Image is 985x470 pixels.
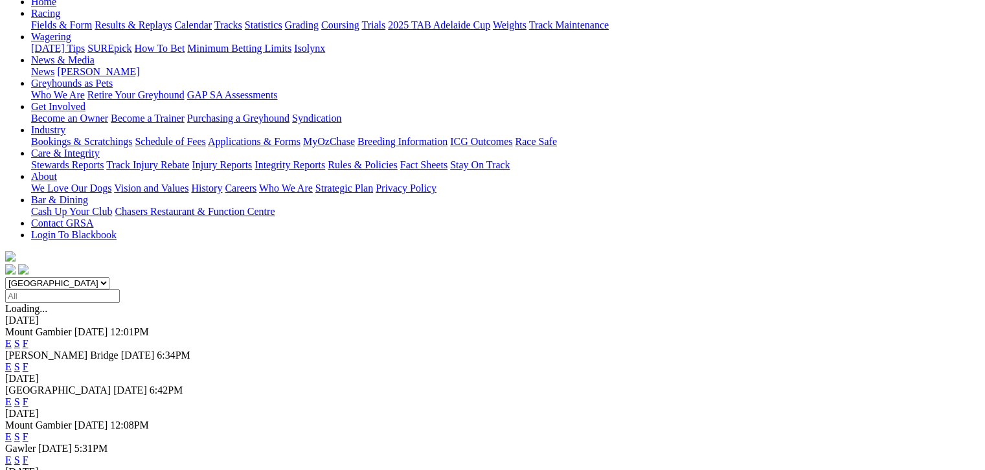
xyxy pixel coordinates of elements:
[5,443,36,454] span: Gawler
[31,159,980,171] div: Care & Integrity
[187,43,291,54] a: Minimum Betting Limits
[23,396,28,407] a: F
[38,443,72,454] span: [DATE]
[31,113,980,124] div: Get Involved
[31,148,100,159] a: Care & Integrity
[315,183,373,194] a: Strategic Plan
[113,385,147,396] span: [DATE]
[31,66,980,78] div: News & Media
[529,19,609,30] a: Track Maintenance
[31,31,71,42] a: Wagering
[14,431,20,442] a: S
[31,171,57,182] a: About
[14,338,20,349] a: S
[57,66,139,77] a: [PERSON_NAME]
[23,454,28,465] a: F
[31,78,113,89] a: Greyhounds as Pets
[294,43,325,54] a: Isolynx
[225,183,256,194] a: Careers
[135,43,185,54] a: How To Bet
[14,361,20,372] a: S
[31,113,108,124] a: Become an Owner
[5,251,16,262] img: logo-grsa-white.png
[31,8,60,19] a: Racing
[106,159,189,170] a: Track Injury Rebate
[31,218,93,229] a: Contact GRSA
[5,431,12,442] a: E
[150,385,183,396] span: 6:42PM
[285,19,319,30] a: Grading
[255,159,325,170] a: Integrity Reports
[5,315,980,326] div: [DATE]
[328,159,398,170] a: Rules & Policies
[31,206,112,217] a: Cash Up Your Club
[31,136,132,147] a: Bookings & Scratchings
[110,326,149,337] span: 12:01PM
[450,159,510,170] a: Stay On Track
[192,159,252,170] a: Injury Reports
[110,420,149,431] span: 12:08PM
[5,373,980,385] div: [DATE]
[115,206,275,217] a: Chasers Restaurant & Function Centre
[5,454,12,465] a: E
[95,19,172,30] a: Results & Replays
[74,420,108,431] span: [DATE]
[31,66,54,77] a: News
[31,194,88,205] a: Bar & Dining
[135,136,205,147] a: Schedule of Fees
[5,361,12,372] a: E
[259,183,313,194] a: Who We Are
[208,136,300,147] a: Applications & Forms
[5,385,111,396] span: [GEOGRAPHIC_DATA]
[5,408,980,420] div: [DATE]
[191,183,222,194] a: History
[357,136,447,147] a: Breeding Information
[74,443,108,454] span: 5:31PM
[31,159,104,170] a: Stewards Reports
[14,454,20,465] a: S
[23,338,28,349] a: F
[245,19,282,30] a: Statistics
[31,89,980,101] div: Greyhounds as Pets
[87,89,185,100] a: Retire Your Greyhound
[74,326,108,337] span: [DATE]
[31,101,85,112] a: Get Involved
[187,89,278,100] a: GAP SA Assessments
[400,159,447,170] a: Fact Sheets
[31,19,92,30] a: Fields & Form
[5,396,12,407] a: E
[114,183,188,194] a: Vision and Values
[31,183,111,194] a: We Love Our Dogs
[5,264,16,274] img: facebook.svg
[214,19,242,30] a: Tracks
[515,136,556,147] a: Race Safe
[450,136,512,147] a: ICG Outcomes
[5,350,119,361] span: [PERSON_NAME] Bridge
[5,338,12,349] a: E
[31,43,85,54] a: [DATE] Tips
[388,19,490,30] a: 2025 TAB Adelaide Cup
[31,229,117,240] a: Login To Blackbook
[292,113,341,124] a: Syndication
[493,19,526,30] a: Weights
[157,350,190,361] span: 6:34PM
[31,54,95,65] a: News & Media
[31,183,980,194] div: About
[23,361,28,372] a: F
[31,43,980,54] div: Wagering
[121,350,155,361] span: [DATE]
[31,206,980,218] div: Bar & Dining
[174,19,212,30] a: Calendar
[5,420,72,431] span: Mount Gambier
[5,303,47,314] span: Loading...
[303,136,355,147] a: MyOzChase
[31,19,980,31] div: Racing
[321,19,359,30] a: Coursing
[31,89,85,100] a: Who We Are
[361,19,385,30] a: Trials
[111,113,185,124] a: Become a Trainer
[5,289,120,303] input: Select date
[376,183,436,194] a: Privacy Policy
[14,396,20,407] a: S
[5,326,72,337] span: Mount Gambier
